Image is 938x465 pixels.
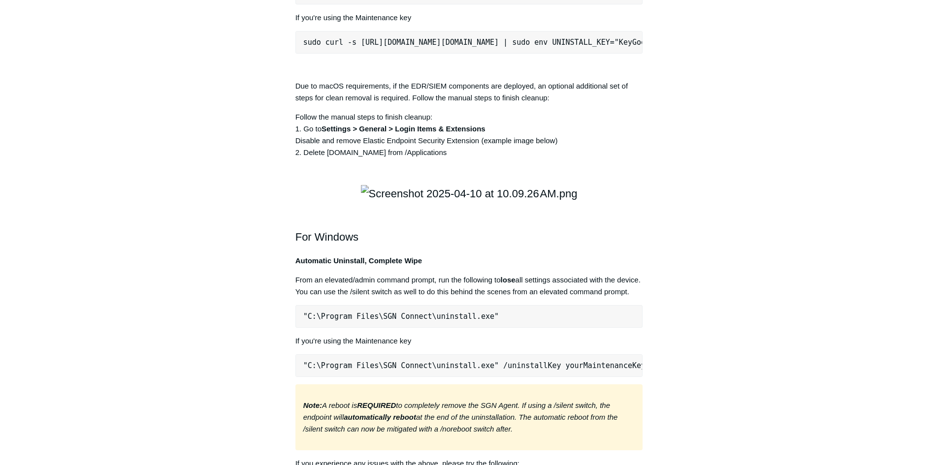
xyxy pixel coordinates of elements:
[357,401,396,409] strong: REQUIRED
[361,185,578,202] img: Screenshot 2025-04-10 at 10.09.26 AM.png
[295,111,643,158] p: Follow the manual steps to finish cleanup: 1. Go to Disable and remove Elastic Endpoint Security ...
[295,276,641,296] span: From an elevated/admin command prompt, run the following to all settings associated with the devi...
[295,80,643,104] p: Due to macOS requirements, if the EDR/SIEM components are deployed, an optional additional set of...
[303,401,322,409] strong: Note:
[322,124,485,133] strong: Settings > General > Login Items & Extensions
[303,312,499,321] span: "C:\Program Files\SGN Connect\uninstall.exe"
[501,276,516,284] strong: lose
[295,12,643,24] p: If you're using the Maintenance key
[344,413,416,421] strong: automatically reboot
[295,335,643,347] p: If you're using the Maintenance key
[295,256,422,265] strong: Automatic Uninstall, Complete Wipe
[295,31,643,54] pre: sudo curl -s [URL][DOMAIN_NAME][DOMAIN_NAME] | sudo env UNINSTALL_KEY="KeyGoesHere" bash -s -- -f
[295,211,643,246] h2: For Windows
[295,354,643,377] pre: "C:\Program Files\SGN Connect\uninstall.exe" /uninstallKey yourMaintenanceKeyHere
[303,401,618,433] em: A reboot is to completely remove the SGN Agent. If using a /silent switch, the endpoint will at t...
